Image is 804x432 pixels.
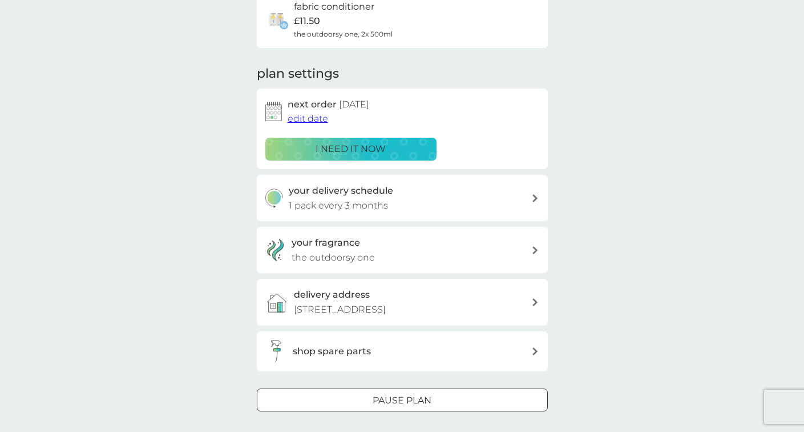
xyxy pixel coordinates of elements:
[292,250,375,265] p: the outdoorsy one
[288,97,369,112] h2: next order
[257,279,548,325] a: delivery address[STREET_ADDRESS]
[294,302,386,317] p: [STREET_ADDRESS]
[294,29,393,39] span: the outdoorsy one, 2x 500ml
[288,111,328,126] button: edit date
[257,331,548,371] button: shop spare parts
[257,175,548,221] button: your delivery schedule1 pack every 3 months
[339,99,369,110] span: [DATE]
[265,138,437,161] button: i need it now
[292,235,360,250] h3: your fragrance
[257,389,548,411] button: Pause plan
[373,393,431,408] p: Pause plan
[257,65,339,83] h2: plan settings
[265,8,288,31] img: fabric conditioner
[257,227,548,273] a: your fragrancethe outdoorsy one
[316,142,386,157] p: i need it now
[289,183,393,198] h3: your delivery schedule
[294,14,320,29] p: £11.50
[288,113,328,124] span: edit date
[294,287,370,302] h3: delivery address
[289,198,388,213] p: 1 pack every 3 months
[293,344,371,359] h3: shop spare parts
